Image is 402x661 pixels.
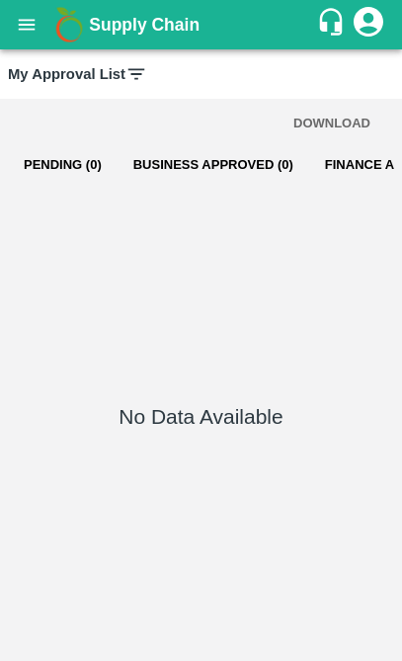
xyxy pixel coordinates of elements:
[316,7,351,42] div: customer-support
[285,107,378,141] button: DOWNLOAD
[49,5,89,44] img: logo
[351,4,386,45] div: account of current user
[8,141,118,189] button: Pending (0)
[119,403,282,431] h5: No Data Available
[8,61,147,87] div: My Approval List
[118,141,309,189] button: Business Approved (0)
[89,11,316,39] a: Supply Chain
[4,2,49,47] button: open drawer
[89,15,200,35] b: Supply Chain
